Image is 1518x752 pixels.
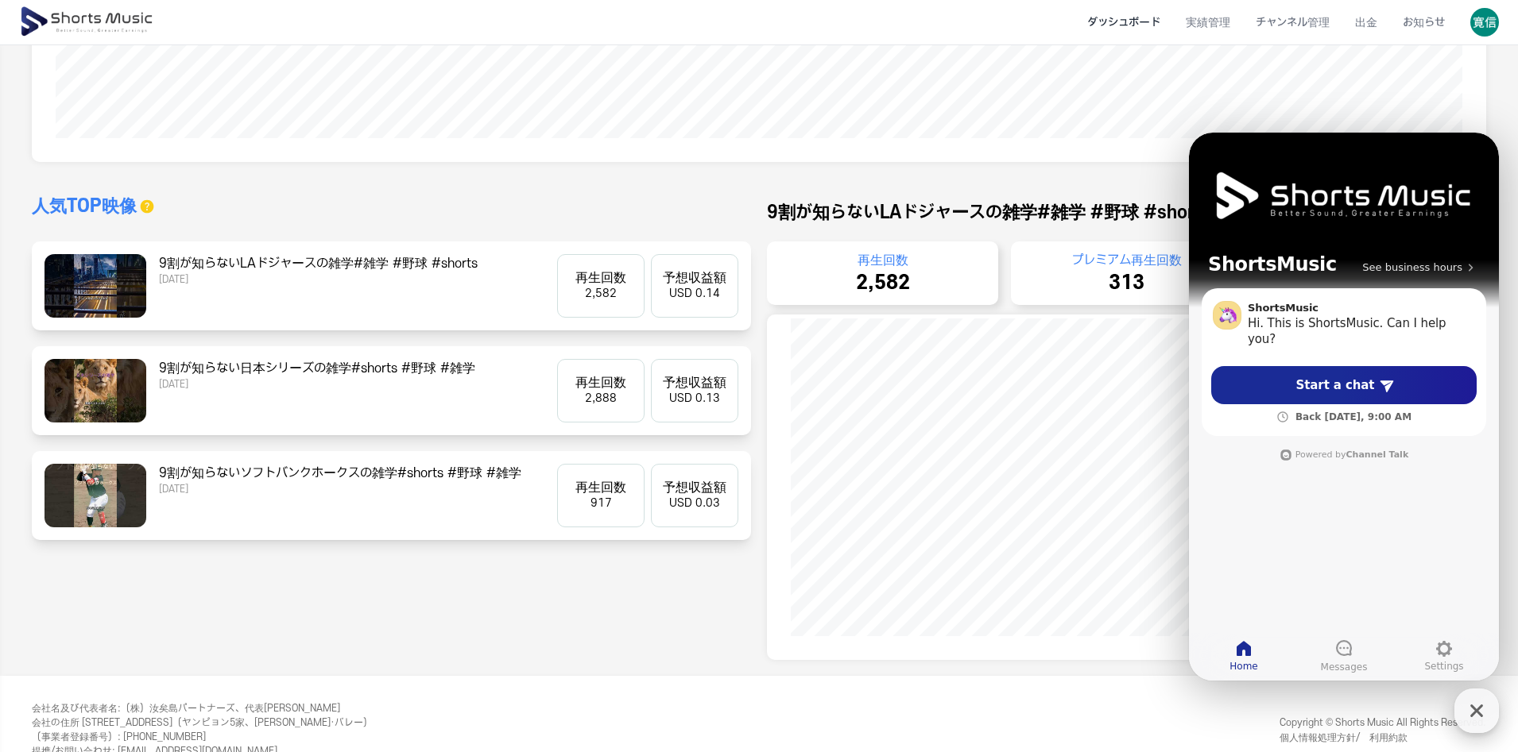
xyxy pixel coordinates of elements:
a: お知らせ [1390,2,1458,44]
h3: 人気TOP映像 [32,194,137,219]
div: 2,582 [776,270,989,295]
a: ダッシュボード [1075,2,1173,44]
span: 会社名及び代表者名 : [32,703,121,714]
dt: 再生回数 [575,375,626,391]
a: チャンネル管理 [1243,2,1342,44]
img: 비디오 썸네일 [45,359,146,422]
span: USD 0.14 [669,287,720,300]
a: 個人情報処理方針/ 利用約款 [1280,731,1408,742]
span: 9割が知らないLAドジャースの雑学#雑学 #野球 #shorts [767,200,1342,226]
p: [DATE] [159,378,544,391]
button: 9割が知らないLAドジャースの雑学#雑学 #野球 #shorts [DATE] [159,254,544,286]
span: USD 0.13 [669,391,720,405]
span: USD 0.03 [669,496,720,510]
a: 出金 [1342,2,1390,44]
dt: 再生回数 [575,270,626,286]
button: 9割が知らない日本シリーズの雑学#shorts #野球 #雑学 [DATE] [159,359,544,391]
img: 사용자 이미지 [1470,8,1499,37]
dt: 予想収益額 [663,375,726,391]
div: Copyright © Shorts Music All Rights Reserved. [1280,715,1486,745]
img: 비디오 썸네일 [45,254,146,318]
dt: 予想収益額 [663,270,726,286]
dt: 予想収益額 [663,480,726,496]
div: 再生回数 [776,251,989,270]
p: [DATE] [159,273,544,286]
dd: 917 [575,496,626,511]
dd: 2,888 [575,391,626,407]
a: 実績管理 [1173,2,1243,44]
div: プレミアム再生回数 [1020,251,1233,270]
dt: 再生回数 [575,480,626,496]
span: 会社の住所 [32,717,79,728]
p: [DATE] [159,483,544,496]
iframe: Channel chat [1189,133,1499,681]
button: 9割が知らないソフトバンクホークスの雑学#shorts #野球 #雑学 [DATE] [159,464,544,496]
div: 313 [1020,270,1233,295]
dd: 2,582 [575,286,626,302]
img: 비디오 썸네일 [45,464,146,527]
